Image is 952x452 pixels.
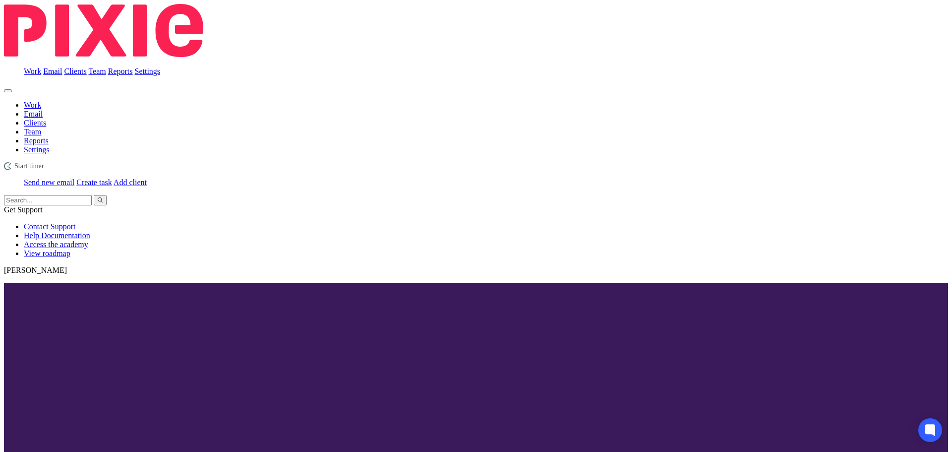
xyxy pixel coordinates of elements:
[76,178,112,187] a: Create task
[43,67,62,75] a: Email
[88,67,106,75] a: Team
[24,145,50,154] a: Settings
[24,136,49,145] a: Reports
[14,162,44,170] span: Start timer
[108,67,133,75] a: Reports
[24,240,88,249] a: Access the academy
[24,67,41,75] a: Work
[24,128,41,136] a: Team
[24,178,74,187] a: Send new email
[24,249,70,258] a: View roadmap
[24,231,90,240] a: Help Documentation
[64,67,86,75] a: Clients
[4,266,948,275] p: [PERSON_NAME]
[4,162,948,170] div: Human Economics Ltd - Bookkeeping Client - Master
[94,195,107,205] button: Search
[4,195,92,205] input: Search
[24,119,46,127] a: Clients
[4,205,43,214] span: Get Support
[4,4,203,57] img: Pixie
[114,178,147,187] a: Add client
[135,67,161,75] a: Settings
[24,222,75,231] a: Contact Support
[24,110,43,118] a: Email
[24,101,41,109] a: Work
